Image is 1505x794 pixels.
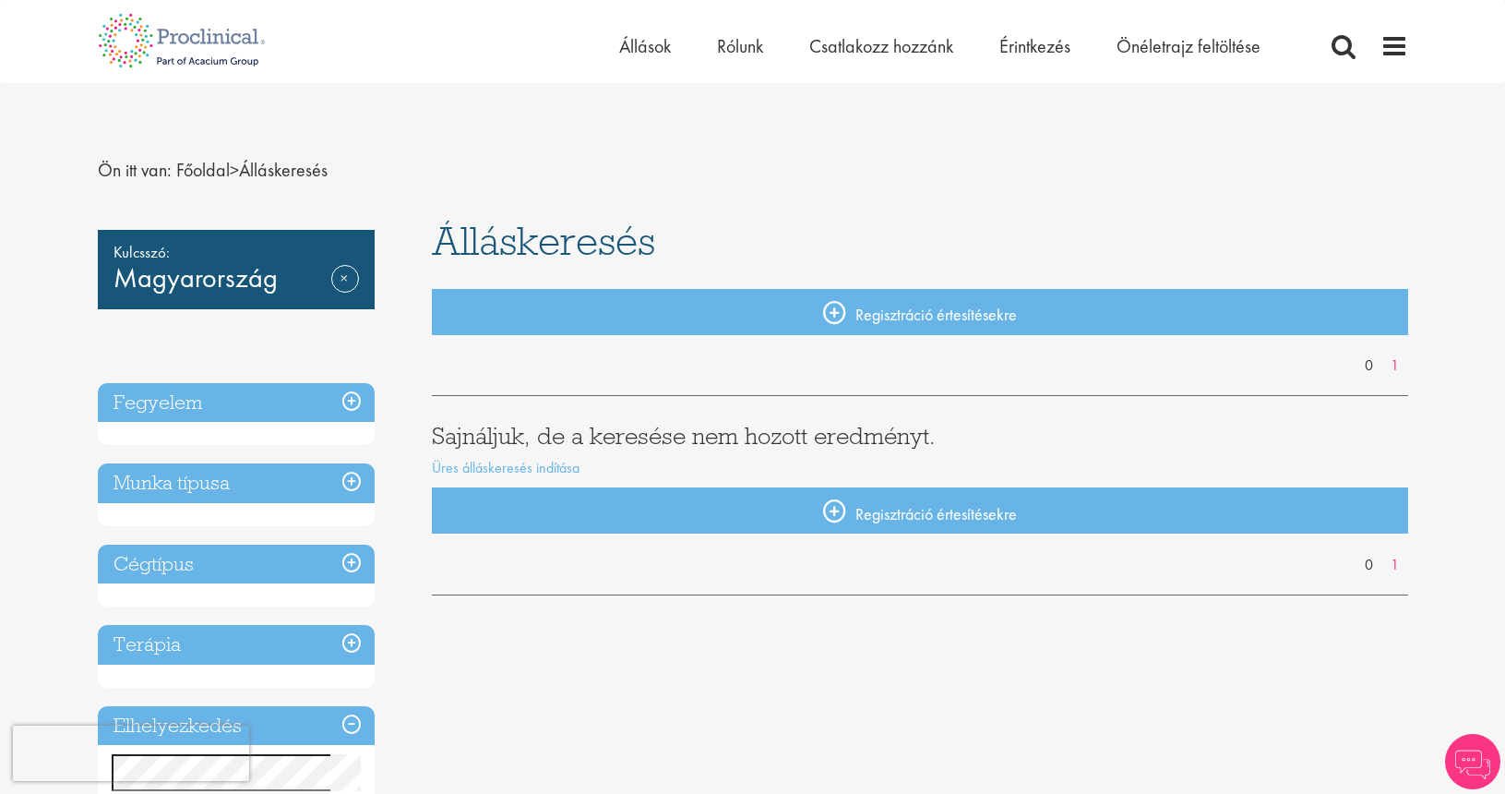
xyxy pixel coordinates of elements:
[1445,734,1500,789] img: Chatbot
[113,390,202,415] font: Fegyelem
[113,713,242,738] font: Elhelyezkedés
[13,726,249,781] iframe: reCAPTCHA
[432,458,579,477] a: Üres álláskeresés indítása
[230,158,239,182] font: >
[1365,555,1373,574] font: 0
[113,242,170,262] font: Kulcsszó:
[1381,355,1408,377] a: 1
[809,34,953,58] a: Csatlakozz hozzánk
[176,158,230,182] font: Főoldal
[1117,34,1260,58] a: Önéletrajz feltöltése
[1356,555,1382,576] a: 0
[98,158,172,182] font: Ön itt van:
[176,158,230,182] a: breadcrumb link
[717,34,763,58] a: Rólunk
[1365,355,1373,375] font: 0
[432,487,1408,534] a: Regisztráció értesítésekre
[619,34,671,58] a: Állások
[432,289,1408,335] a: Regisztráció értesítésekre
[239,158,328,182] font: Álláskeresés
[855,503,1017,524] font: Regisztráció értesítésekre
[999,34,1070,58] a: Érintkezés
[113,632,181,656] font: Terápia
[98,383,375,423] div: Fegyelem
[113,260,278,295] font: Magyarország
[98,545,375,584] div: Cégtípus
[113,470,230,495] font: Munka típusa
[1391,355,1399,375] font: 1
[98,463,375,503] div: Munka típusa
[113,551,194,576] font: Cégtípus
[1391,555,1399,574] font: 1
[1356,355,1382,377] a: 0
[98,625,375,665] div: Terápia
[432,216,655,266] font: Álláskeresés
[1381,555,1408,576] a: 1
[432,420,936,451] font: Sajnáljuk, de a keresése nem hozott eredményt.
[855,304,1017,325] font: Regisztráció értesítésekre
